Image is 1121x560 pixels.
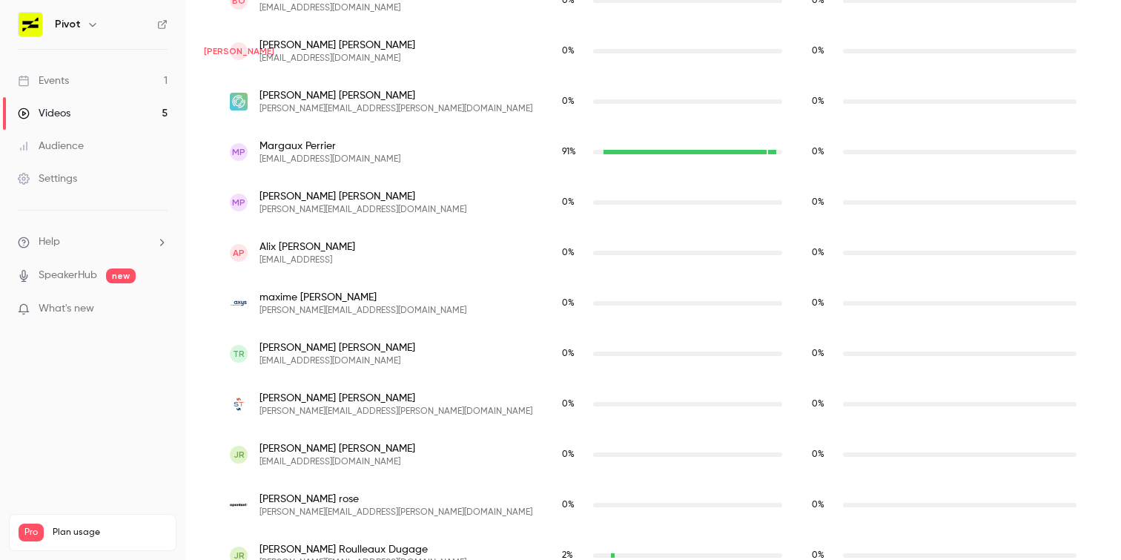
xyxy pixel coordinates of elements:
span: 0 % [812,148,824,157]
span: MP [232,145,245,159]
span: Margaux Perrier [259,139,400,154]
span: What's new [39,301,94,317]
span: MP [232,196,245,209]
span: Replay watch time [812,498,836,512]
li: help-dropdown-opener [18,234,168,250]
div: Audience [18,139,84,154]
span: Live watch time [562,95,586,108]
span: Live watch time [562,398,586,411]
span: [PERSON_NAME] Roulleaux Dugage [259,542,466,557]
span: [EMAIL_ADDRESS] [259,254,355,266]
span: 0 % [562,198,575,207]
span: Live watch time [562,196,586,209]
span: 0 % [812,198,824,207]
img: bringitps.com [230,93,248,111]
h6: Pivot [55,17,81,32]
span: Replay watch time [812,297,836,310]
span: 0 % [562,400,575,409]
span: 2 % [562,551,573,560]
div: prevost.maxime@axys-consultants.com [215,278,1091,329]
span: 0 % [562,349,575,358]
span: Live watch time [562,297,586,310]
div: joana.oliveira@bringitps.com [215,76,1091,127]
img: opentext.com [230,504,248,507]
span: [EMAIL_ADDRESS][DOMAIN_NAME] [259,53,415,65]
span: 0 % [562,97,575,106]
span: [PERSON_NAME][EMAIL_ADDRESS][PERSON_NAME][DOMAIN_NAME] [259,406,532,418]
span: TR [233,347,245,360]
span: Live watch time [562,347,586,360]
span: [PERSON_NAME][EMAIL_ADDRESS][PERSON_NAME][DOMAIN_NAME] [259,103,532,115]
div: josueroman214@gmail.com [215,429,1091,480]
span: [PERSON_NAME][EMAIL_ADDRESS][DOMAIN_NAME] [259,204,466,216]
span: Replay watch time [812,246,836,260]
span: Live watch time [562,448,586,461]
span: [EMAIL_ADDRESS][DOMAIN_NAME] [259,355,415,367]
div: Settings [18,171,77,186]
a: SpeakerHub [39,268,97,283]
span: [PERSON_NAME] [PERSON_NAME] [259,391,532,406]
img: sidetrade.com [230,395,248,413]
span: 0 % [562,501,575,510]
span: 0 % [562,248,575,257]
span: new [106,269,136,283]
span: 0 % [562,299,575,308]
div: marie.peterson7@gmail.com [215,177,1091,228]
iframe: Noticeable Trigger [150,303,168,316]
span: Replay watch time [812,398,836,411]
span: 91 % [562,148,576,157]
span: Pro [19,524,44,541]
span: Alix [PERSON_NAME] [259,240,355,254]
span: Help [39,234,60,250]
span: Live watch time [562,145,586,159]
div: Events [18,73,69,88]
span: [PERSON_NAME][EMAIL_ADDRESS][PERSON_NAME][DOMAIN_NAME] [259,507,532,518]
span: 0 % [812,97,824,106]
span: [PERSON_NAME] [PERSON_NAME] [259,441,415,456]
div: thomas.renee@sidetrade.com [215,379,1091,429]
span: [PERSON_NAME] rose [259,492,532,507]
span: Plan usage [53,527,167,538]
span: Live watch time [562,45,586,58]
div: margauxperrier33@icloud.com [215,127,1091,177]
span: 0 % [812,400,824,409]
span: 0 % [812,450,824,459]
span: [PERSON_NAME] [204,45,274,58]
span: [PERSON_NAME] [PERSON_NAME] [259,189,466,204]
span: Replay watch time [812,196,836,209]
span: 0 % [812,501,824,510]
span: AP [233,246,245,260]
span: Replay watch time [812,448,836,461]
span: 0 % [812,551,824,560]
span: [EMAIL_ADDRESS][DOMAIN_NAME] [259,456,415,468]
img: axys-consultants.com [230,294,248,312]
span: [PERSON_NAME][EMAIL_ADDRESS][DOMAIN_NAME] [259,305,466,317]
span: JR [234,448,245,461]
div: alix@pivotapp.ai [215,228,1091,278]
span: 0 % [562,450,575,459]
span: 0 % [812,248,824,257]
div: thomasrenee.26@gmail.com [215,329,1091,379]
span: 0 % [812,299,824,308]
span: 0 % [562,47,575,56]
span: Replay watch time [812,95,836,108]
span: [EMAIL_ADDRESS][DOMAIN_NAME] [259,2,400,14]
span: [PERSON_NAME] [PERSON_NAME] [259,340,415,355]
span: Replay watch time [812,145,836,159]
div: Videos [18,106,70,121]
span: Live watch time [562,498,586,512]
div: erica.rose@opentext.com [215,480,1091,530]
span: [PERSON_NAME] [PERSON_NAME] [259,88,532,103]
span: 0 % [812,47,824,56]
span: Replay watch time [812,347,836,360]
img: Pivot [19,13,42,36]
span: 0 % [812,349,824,358]
span: maxime [PERSON_NAME] [259,290,466,305]
span: Live watch time [562,246,586,260]
span: [EMAIL_ADDRESS][DOMAIN_NAME] [259,154,400,165]
div: josolalla@gmail.com [215,26,1091,76]
span: [PERSON_NAME] [PERSON_NAME] [259,38,415,53]
span: Replay watch time [812,45,836,58]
